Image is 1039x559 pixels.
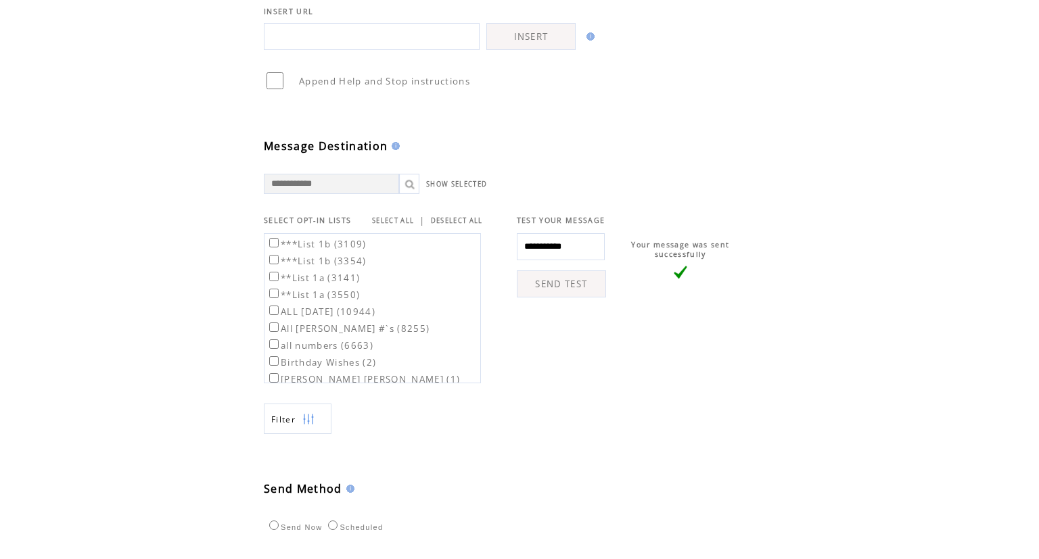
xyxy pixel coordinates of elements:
[269,356,279,366] input: Birthday Wishes (2)
[582,32,595,41] img: help.gif
[264,7,313,16] span: INSERT URL
[269,289,279,298] input: **List 1a (3550)
[267,356,376,368] label: Birthday Wishes (2)
[269,373,279,383] input: [PERSON_NAME] [PERSON_NAME] (1)
[328,520,338,530] input: Scheduled
[325,523,383,531] label: Scheduled
[267,255,367,267] label: ***List 1b (3354)
[426,180,487,189] a: SHOW SELECTED
[267,272,360,284] label: **List 1a (3141)
[486,23,576,50] a: INSERT
[269,322,279,332] input: All [PERSON_NAME] #`s (8255)
[269,306,279,315] input: ALL [DATE] (10944)
[267,322,430,335] label: All [PERSON_NAME] #`s (8255)
[266,523,322,531] label: Send Now
[302,404,315,435] img: filters.png
[267,306,375,318] label: ALL [DATE] (10944)
[269,520,279,530] input: Send Now
[517,270,606,297] a: SEND TEST
[631,240,729,259] span: Your message was sent successfully
[267,373,460,385] label: [PERSON_NAME] [PERSON_NAME] (1)
[264,404,331,434] a: Filter
[271,414,296,425] span: Show filters
[431,216,483,225] a: DESELECT ALL
[388,142,400,150] img: help.gif
[372,216,414,225] a: SELECT ALL
[269,238,279,247] input: ***List 1b (3109)
[264,139,388,153] span: Message Destination
[267,339,373,351] label: all numbers (6663)
[267,289,360,301] label: **List 1a (3550)
[517,216,605,225] span: TEST YOUR MESSAGE
[299,75,470,87] span: Append Help and Stop instructions
[269,255,279,264] input: ***List 1b (3354)
[264,481,342,496] span: Send Method
[269,272,279,281] input: **List 1a (3141)
[267,238,367,250] label: ***List 1b (3109)
[419,214,425,226] span: |
[342,485,354,493] img: help.gif
[264,216,351,225] span: SELECT OPT-IN LISTS
[269,339,279,349] input: all numbers (6663)
[674,266,687,279] img: vLarge.png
